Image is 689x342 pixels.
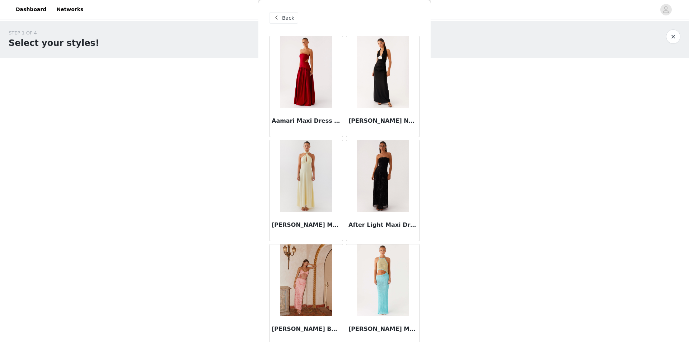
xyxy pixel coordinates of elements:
[9,37,99,50] h1: Select your styles!
[272,117,341,125] h3: Aamari Maxi Dress - Red
[11,1,51,18] a: Dashboard
[280,140,332,212] img: Adrienne Linen Maxi Dress - Lemon
[357,36,409,108] img: Adalie Halter Neck Midi Dress - Black
[282,14,294,22] span: Back
[357,244,409,316] img: Alexia Knit Maxi Dress - Multi
[662,4,669,15] div: avatar
[272,325,341,333] h3: [PERSON_NAME] Beaded Maxi Dress - Pink Orange
[280,244,332,316] img: Akira Beaded Maxi Dress - Pink Orange
[348,117,417,125] h3: [PERSON_NAME] Neck Midi Dress - Black
[357,140,409,212] img: After Light Maxi Dress - Black
[52,1,88,18] a: Networks
[272,221,341,229] h3: [PERSON_NAME] Maxi Dress - Lemon
[348,325,417,333] h3: [PERSON_NAME] Maxi Dress - Multi
[280,36,332,108] img: Aamari Maxi Dress - Red
[348,221,417,229] h3: After Light Maxi Dress - Black
[9,29,99,37] div: STEP 1 OF 4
